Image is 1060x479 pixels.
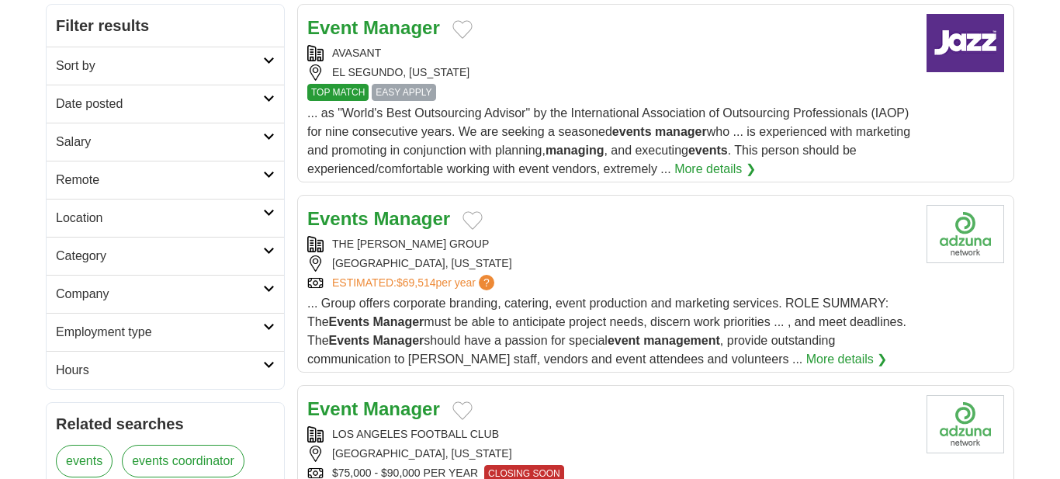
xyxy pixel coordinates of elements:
img: Company logo [927,395,1004,453]
strong: Event [307,17,358,38]
span: ? [479,275,494,290]
strong: Manager [363,398,440,419]
span: ... as "World's Best Outsourcing Advisor" by the International Association of Outsourcing Profess... [307,106,910,175]
h2: Related searches [56,412,275,436]
a: Date posted [47,85,284,123]
span: ... Group offers corporate branding, catering, event production and marketing services. ROLE SUMM... [307,297,906,366]
a: Event Manager [307,17,440,38]
strong: Events [307,208,369,229]
strong: Manager [373,334,424,347]
strong: Events [329,334,369,347]
strong: Events [329,315,369,328]
strong: Manager [373,315,424,328]
h2: Hours [56,361,263,380]
h2: Employment type [56,323,263,342]
span: TOP MATCH [307,84,369,101]
strong: managing [546,144,604,157]
h2: Salary [56,133,263,151]
a: events [56,445,113,477]
a: Employment type [47,313,284,351]
div: EL SEGUNDO, [US_STATE] [307,64,914,81]
strong: management [643,334,720,347]
h2: Filter results [47,5,284,47]
h2: Date posted [56,95,263,113]
strong: events [688,144,728,157]
strong: Manager [373,208,450,229]
a: Company [47,275,284,313]
button: Add to favorite jobs [462,211,483,230]
strong: manager [655,125,707,138]
h2: Sort by [56,57,263,75]
span: EASY APPLY [372,84,435,101]
a: Category [47,237,284,275]
a: Hours [47,351,284,389]
a: Event Manager [307,398,440,419]
a: Events Manager [307,208,450,229]
a: More details ❯ [806,350,888,369]
span: $69,514 [397,276,436,289]
a: ESTIMATED:$69,514per year? [332,275,497,291]
div: THE [PERSON_NAME] GROUP [307,236,914,252]
h2: Location [56,209,263,227]
strong: Manager [363,17,440,38]
div: AVASANT [307,45,914,61]
h2: Category [56,247,263,266]
div: [GEOGRAPHIC_DATA], [US_STATE] [307,446,914,462]
a: Location [47,199,284,237]
button: Add to favorite jobs [452,401,473,420]
img: Company logo [927,205,1004,263]
strong: Event [307,398,358,419]
a: Remote [47,161,284,199]
button: Add to favorite jobs [452,20,473,39]
div: LOS ANGELES FOOTBALL CLUB [307,426,914,443]
a: More details ❯ [674,160,756,179]
a: events coordinator [122,445,244,477]
h2: Remote [56,171,263,189]
a: Salary [47,123,284,161]
div: [GEOGRAPHIC_DATA], [US_STATE] [307,255,914,272]
a: Sort by [47,47,284,85]
strong: events [612,125,652,138]
img: Company logo [927,14,1004,72]
strong: event [608,334,640,347]
h2: Company [56,285,263,304]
